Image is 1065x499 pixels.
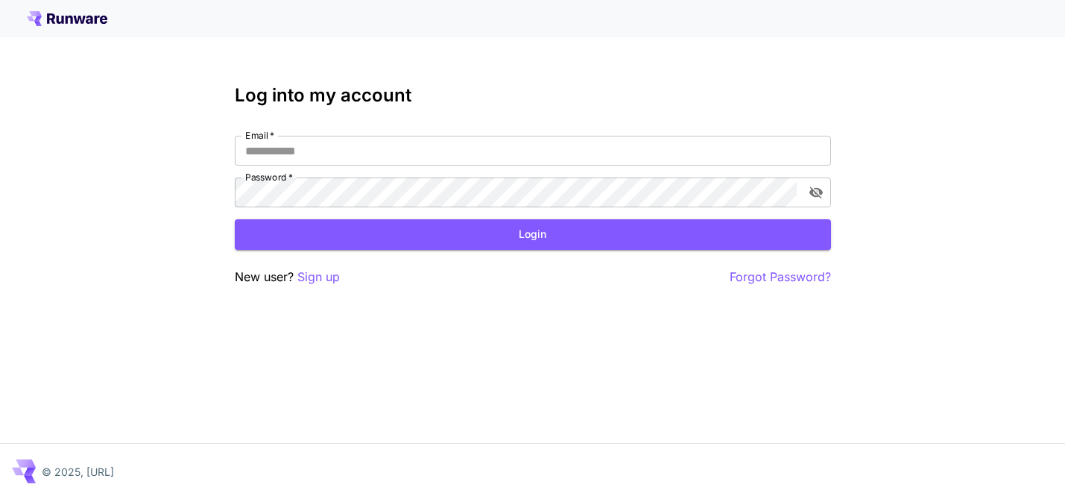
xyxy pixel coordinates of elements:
button: Forgot Password? [730,268,831,286]
h3: Log into my account [235,85,831,106]
button: Login [235,219,831,250]
p: New user? [235,268,340,286]
p: © 2025, [URL] [42,464,114,480]
button: toggle password visibility [803,179,829,206]
label: Password [245,171,293,183]
label: Email [245,129,274,142]
button: Sign up [297,268,340,286]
